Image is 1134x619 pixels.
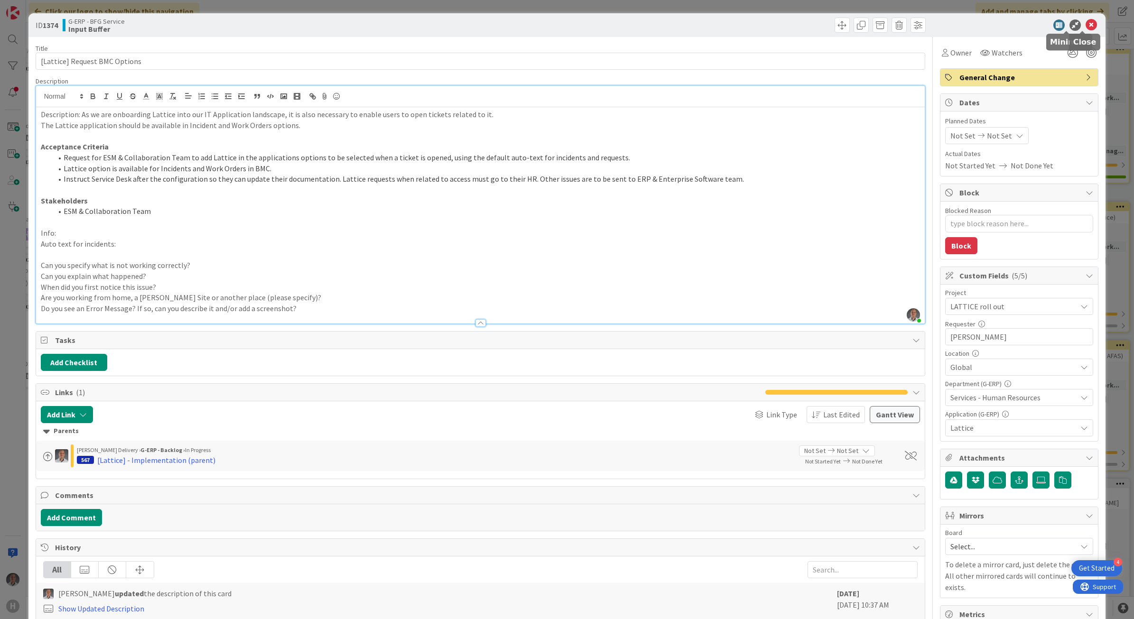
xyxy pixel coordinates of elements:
[41,271,920,282] p: Can you explain what happened?
[36,53,926,70] input: type card name here...
[41,260,920,271] p: Can you specify what is not working correctly?
[1071,560,1122,576] div: Open Get Started checklist, remaining modules: 4
[1011,160,1053,171] span: Not Done Yet
[852,458,883,465] span: Not Done Yet
[945,350,1093,357] div: Location
[58,588,232,599] span: [PERSON_NAME] the description of this card
[52,206,920,217] li: ESM & Collaboration Team
[870,406,920,423] button: Gantt View
[43,20,58,30] b: 1374
[77,456,94,464] div: 567
[945,320,976,328] label: Requester
[58,604,144,613] a: Show Updated Description
[76,388,85,397] span: ( 1 )
[945,380,1093,387] div: Department (G-ERP)
[44,562,71,578] div: All
[837,588,918,614] div: [DATE] 10:37 AM
[950,361,1077,373] span: Global
[43,589,54,599] img: PS
[945,559,1093,593] p: To delete a mirror card, just delete the card. All other mirrored cards will continue to exists.
[950,422,1077,434] span: Lattice
[950,392,1077,403] span: Services - Human Resources
[140,446,185,453] b: G-ERP - Backlog ›
[52,163,920,174] li: Lattice option is available for Incidents and Work Orders in BMC.
[68,25,125,33] b: Input Buffer
[945,206,991,215] label: Blocked Reason
[36,19,58,31] span: ID
[41,292,920,303] p: Are you working from home, a [PERSON_NAME] Site or another place (please specify)?
[959,452,1081,463] span: Attachments
[766,409,797,420] span: Link Type
[1079,564,1115,573] div: Get Started
[907,308,920,322] img: ZpNBD4BARTTTSPmcCHrinQHkN84PXMwn.jpg
[945,160,995,171] span: Not Started Yet
[41,406,93,423] button: Add Link
[52,174,920,185] li: Instruct Service Desk after the configuration so they can update their documentation. Lattice req...
[945,529,962,536] span: Board
[1114,558,1122,566] div: 4
[20,1,43,13] span: Support
[959,187,1081,198] span: Block
[55,334,908,346] span: Tasks
[68,18,125,25] span: G-ERP - BFG Service
[41,239,920,249] p: Auto text for incidents:
[43,426,918,436] div: Parents
[945,237,977,254] button: Block
[36,77,68,85] span: Description
[1050,37,1088,46] h5: Minimize
[97,454,215,466] div: [Lattice] - Implementation (parent)
[41,142,109,151] strong: Acceptance Criteria
[945,149,1093,159] span: Actual Dates
[55,387,761,398] span: Links
[945,289,1093,296] div: Project
[804,446,826,456] span: Not Set
[41,196,88,205] strong: Stakeholders
[41,303,920,314] p: Do you see an Error Message? If so, can you describe it and/or add a screenshot?
[805,458,841,465] span: Not Started Yet
[185,446,211,453] span: In Progress
[55,449,68,462] img: PS
[52,152,920,163] li: Request for ESM & Collaboration Team to add Lattice in the applications options to be selected wh...
[36,44,48,53] label: Title
[1073,37,1097,46] h5: Close
[41,228,920,239] p: Info:
[55,490,908,501] span: Comments
[807,406,865,423] button: Last Edited
[41,509,102,526] button: Add Comment
[987,130,1012,141] span: Not Set
[837,446,858,456] span: Not Set
[808,561,918,578] input: Search...
[837,589,859,598] b: [DATE]
[41,282,920,293] p: When did you first notice this issue?
[41,109,920,120] p: Description: As we are onboarding Lattice into our IT Application landscape, it is also necessary...
[41,354,107,371] button: Add Checklist
[945,116,1093,126] span: Planned Dates
[823,409,860,420] span: Last Edited
[950,300,1072,313] span: LATTICE roll out
[959,97,1081,108] span: Dates
[945,411,1093,417] div: Application (G-ERP)
[77,446,140,453] span: [PERSON_NAME] Delivery ›
[950,47,972,58] span: Owner
[115,589,144,598] b: updated
[950,130,976,141] span: Not Set
[992,47,1022,58] span: Watchers
[959,72,1081,83] span: General Change
[1012,271,1027,280] span: ( 5/5 )
[959,510,1081,521] span: Mirrors
[950,540,1072,553] span: Select...
[41,120,920,131] p: The Lattice application should be available in Incident and Work Orders options.
[959,270,1081,281] span: Custom Fields
[55,542,908,553] span: History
